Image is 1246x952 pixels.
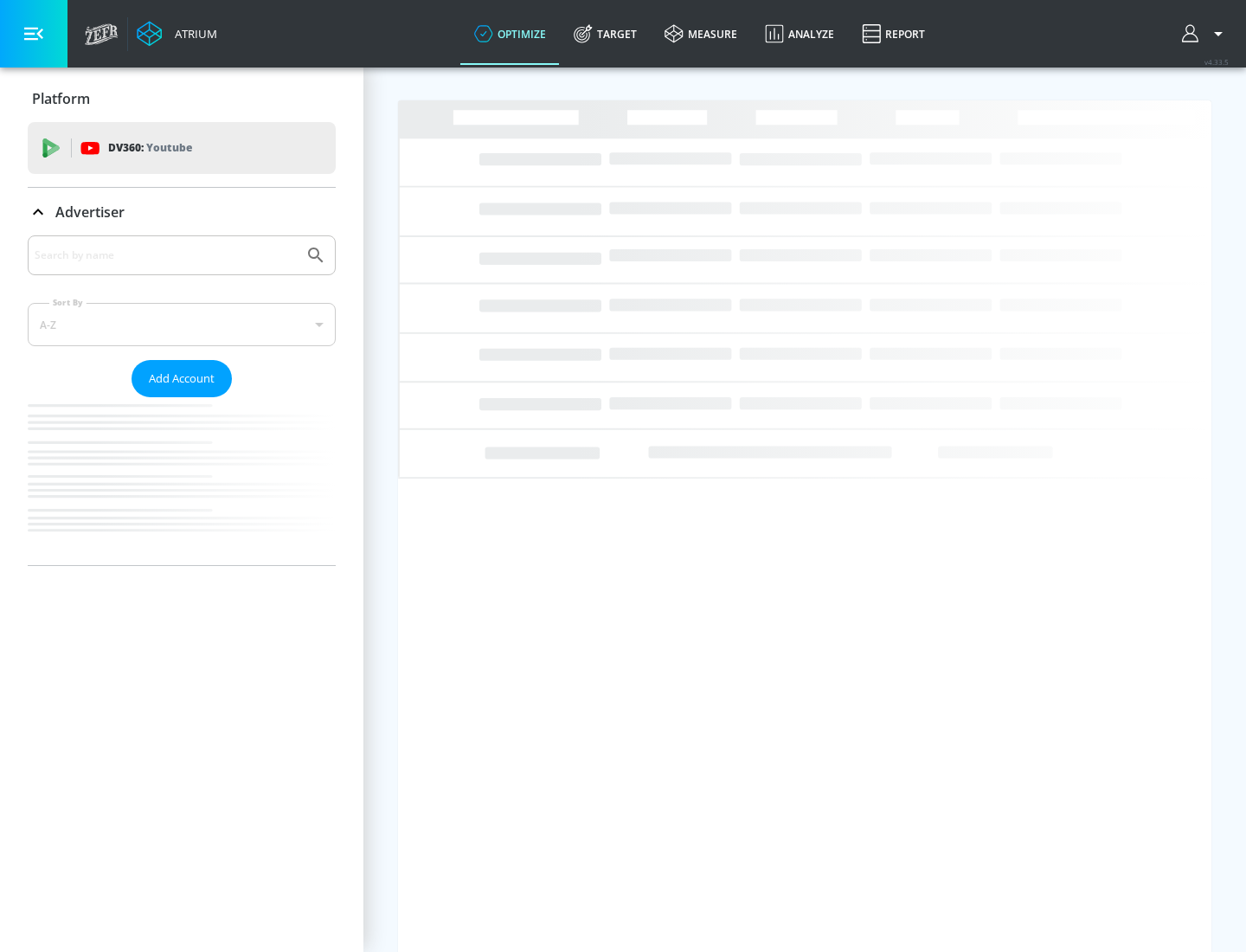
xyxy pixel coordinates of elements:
[28,188,336,236] div: Advertiser
[55,203,125,222] p: Advertiser
[28,235,336,565] div: Advertiser
[28,74,336,123] div: Platform
[1204,57,1229,67] span: v 4.33.5
[32,89,90,108] p: Platform
[651,3,751,65] a: measure
[848,3,939,65] a: Report
[168,26,217,42] div: Atrium
[460,3,560,65] a: optimize
[28,122,336,174] div: DV360: Youtube
[49,297,87,308] label: Sort By
[28,303,336,346] div: A-Z
[28,397,336,565] nav: list of Advertiser
[132,360,232,397] button: Add Account
[108,138,192,158] p: DV360:
[137,21,217,47] a: Atrium
[146,138,192,157] p: Youtube
[560,3,651,65] a: Target
[35,244,297,267] input: Search by name
[751,3,848,65] a: Analyze
[149,369,215,389] span: Add Account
